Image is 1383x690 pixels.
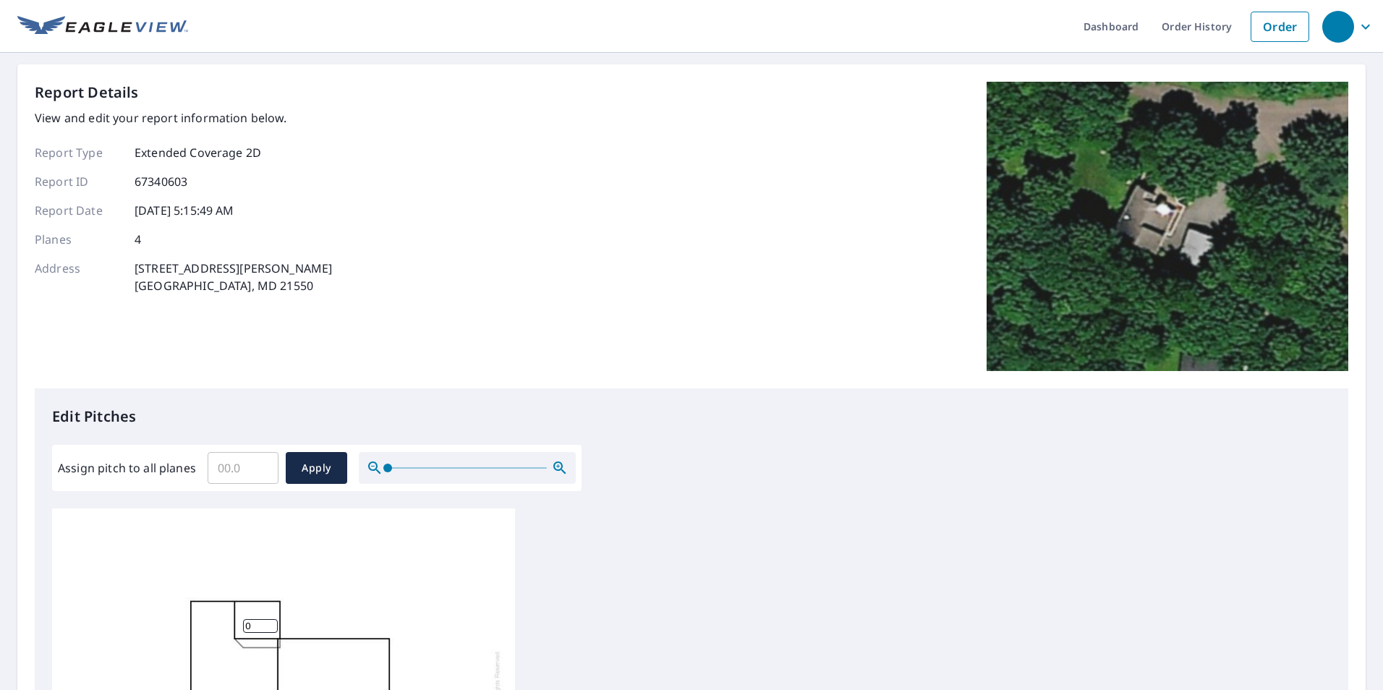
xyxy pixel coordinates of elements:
p: 67340603 [135,173,187,190]
img: Top image [987,82,1348,371]
p: Planes [35,231,122,248]
p: Address [35,260,122,294]
p: Report ID [35,173,122,190]
p: 4 [135,231,141,248]
label: Assign pitch to all planes [58,459,196,477]
p: Report Type [35,144,122,161]
a: Order [1251,12,1309,42]
img: EV Logo [17,16,188,38]
p: View and edit your report information below. [35,109,332,127]
span: Apply [297,459,336,477]
input: 00.0 [208,448,278,488]
button: Apply [286,452,347,484]
p: Report Date [35,202,122,219]
p: Extended Coverage 2D [135,144,261,161]
p: [STREET_ADDRESS][PERSON_NAME] [GEOGRAPHIC_DATA], MD 21550 [135,260,332,294]
p: [DATE] 5:15:49 AM [135,202,234,219]
p: Edit Pitches [52,406,1331,427]
p: Report Details [35,82,139,103]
